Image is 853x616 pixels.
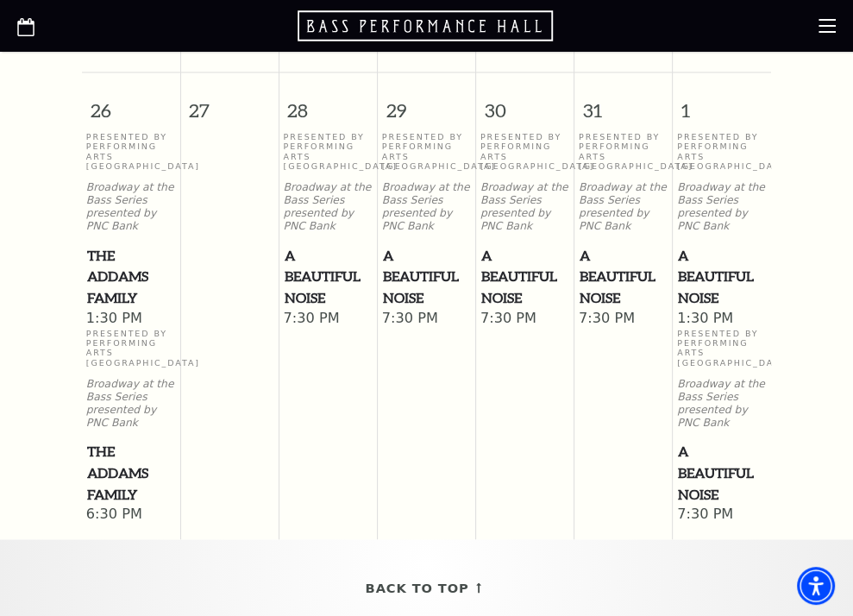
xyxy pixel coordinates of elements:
p: Presented By Performing Arts [GEOGRAPHIC_DATA] [86,132,176,172]
p: Broadway at the Bass Series presented by PNC Bank [382,181,472,232]
a: Open this option [17,14,34,39]
span: 27 [181,72,279,132]
p: Broadway at the Bass Series presented by PNC Bank [480,181,570,232]
p: Broadway at the Bass Series presented by PNC Bank [677,181,767,232]
span: A Beautiful Noise [383,245,471,309]
span: 26 [82,72,180,132]
span: The Addams Family [87,440,175,504]
p: Broadway at the Bass Series presented by PNC Bank [284,181,373,232]
span: 7:30 PM [382,309,472,328]
a: Open this option [298,9,556,43]
span: 1:30 PM [86,309,176,328]
p: Presented By Performing Arts [GEOGRAPHIC_DATA] [677,328,767,368]
span: 30 [476,72,574,132]
p: Broadway at the Bass Series presented by PNC Bank [86,181,176,232]
span: 7:30 PM [480,309,570,328]
span: A Beautiful Noise [481,245,569,309]
span: 31 [574,72,672,132]
span: 29 [378,72,475,132]
p: Broadway at the Bass Series presented by PNC Bank [579,181,668,232]
span: The Addams Family [87,245,175,309]
span: 1 [673,72,771,132]
span: A Beautiful Noise [678,440,766,504]
div: Accessibility Menu [797,567,835,605]
p: Presented By Performing Arts [GEOGRAPHIC_DATA] [284,132,373,172]
span: 1:30 PM [677,309,767,328]
span: Back To Top [366,577,469,599]
span: 6:30 PM [86,505,176,524]
span: 7:30 PM [677,505,767,524]
p: Presented By Performing Arts [GEOGRAPHIC_DATA] [677,132,767,172]
p: Broadway at the Bass Series presented by PNC Bank [677,377,767,428]
span: 28 [279,72,377,132]
span: A Beautiful Noise [580,245,668,309]
p: Presented By Performing Arts [GEOGRAPHIC_DATA] [382,132,472,172]
p: Broadway at the Bass Series presented by PNC Bank [86,377,176,428]
span: A Beautiful Noise [678,245,766,309]
p: Presented By Performing Arts [GEOGRAPHIC_DATA] [480,132,570,172]
p: Presented By Performing Arts [GEOGRAPHIC_DATA] [86,328,176,368]
span: 7:30 PM [579,309,668,328]
span: A Beautiful Noise [285,245,373,309]
span: 7:30 PM [284,309,373,328]
p: Presented By Performing Arts [GEOGRAPHIC_DATA] [579,132,668,172]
